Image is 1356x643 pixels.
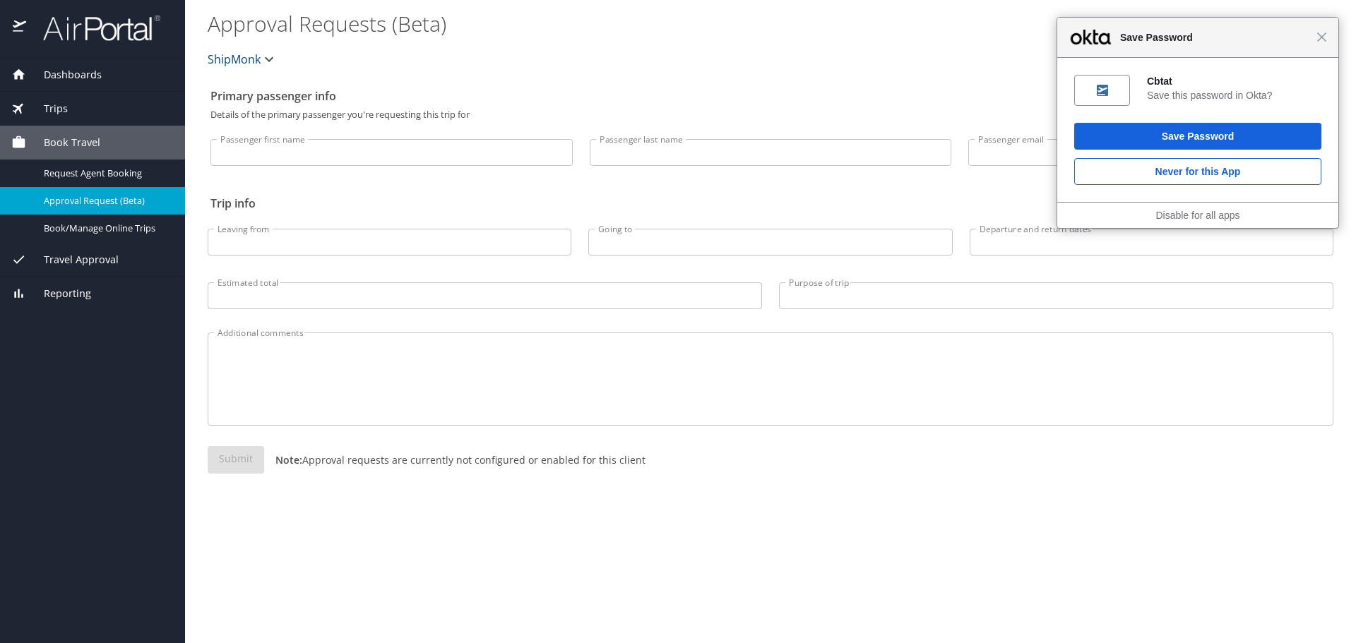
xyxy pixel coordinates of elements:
[26,135,100,150] span: Book Travel
[208,49,261,69] span: ShipMonk
[1243,16,1335,32] p: [PERSON_NAME]
[26,286,91,301] span: Reporting
[210,192,1331,215] h2: Trip info
[26,101,68,116] span: Trips
[1074,158,1321,185] button: Never for this App
[210,85,1331,107] h2: Primary passenger info
[44,194,168,208] span: Approval Request (Beta)
[1147,75,1321,88] div: Cbtat
[210,110,1331,119] p: Details of the primary passenger you're requesting this trip for
[13,14,28,42] img: icon-airportal.png
[44,222,168,235] span: Book/Manage Online Trips
[275,453,302,467] strong: Note:
[1220,11,1340,37] button: [PERSON_NAME]
[208,1,1215,45] h1: Approval Requests (Beta)
[1155,210,1239,221] a: Disable for all apps
[26,252,119,268] span: Travel Approval
[44,167,168,180] span: Request Agent Booking
[26,67,102,83] span: Dashboards
[202,45,283,73] button: ShipMonk
[1316,32,1327,42] span: Close
[1113,29,1316,46] span: Save Password
[1097,85,1108,96] img: 9IrUADAAAABklEQVQDAMp15y9HRpfFAAAAAElFTkSuQmCC
[264,452,646,467] p: Approval requests are currently not configured or enabled for this client
[1147,89,1321,102] div: Save this password in Okta?
[28,14,160,42] img: airportal-logo.png
[1074,123,1321,150] button: Save Password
